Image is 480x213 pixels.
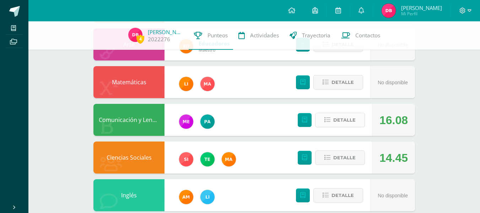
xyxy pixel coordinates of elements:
button: Detalle [313,188,363,203]
span: [PERSON_NAME] [401,4,442,11]
div: Comunicación y Lenguaje [93,104,165,136]
div: 14.45 [379,142,408,174]
span: Detalle [333,151,356,164]
div: Ciencias Sociales [93,142,165,174]
img: 498c526042e7dcf1c615ebb741a80315.png [179,115,193,129]
a: Punteos [189,21,233,50]
div: 16.08 [379,104,408,136]
img: d78b0415a9069934bf99e685b082ed4f.png [179,77,193,91]
a: 2022276 [148,36,170,43]
button: Detalle [313,75,363,90]
span: Contactos [355,32,380,39]
span: 4 [136,34,144,43]
a: Actividades [233,21,284,50]
a: Trayectoria [284,21,336,50]
img: 777e29c093aa31b4e16d68b2ed8a8a42.png [200,77,215,91]
button: Detalle [315,150,365,165]
img: 27d1f5085982c2e99c83fb29c656b88a.png [179,190,193,204]
img: 53dbe22d98c82c2b31f74347440a2e81.png [200,115,215,129]
span: Detalle [331,76,354,89]
span: Trayectoria [302,32,330,39]
img: 43d3dab8d13cc64d9a3940a0882a4dc3.png [200,152,215,166]
span: Detalle [333,113,356,127]
span: Punteos [207,32,228,39]
span: No disponible [378,80,408,85]
a: [PERSON_NAME] [148,28,183,36]
button: Detalle [315,113,365,127]
div: Inglés [93,179,165,211]
img: 19c3fd28bc68a3ecd6e2ee5cfbd7fe0e.png [128,28,142,42]
div: Matemáticas [93,66,165,98]
span: Detalle [331,189,354,202]
img: 1e3c7f018e896ee8adc7065031dce62a.png [179,152,193,166]
img: 266030d5bbfb4fab9f05b9da2ad38396.png [222,152,236,166]
span: Mi Perfil [401,11,442,17]
span: Actividades [250,32,279,39]
img: 82db8514da6684604140fa9c57ab291b.png [200,190,215,204]
img: 19c3fd28bc68a3ecd6e2ee5cfbd7fe0e.png [382,4,396,18]
span: No disponible [378,193,408,198]
a: Contactos [336,21,385,50]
